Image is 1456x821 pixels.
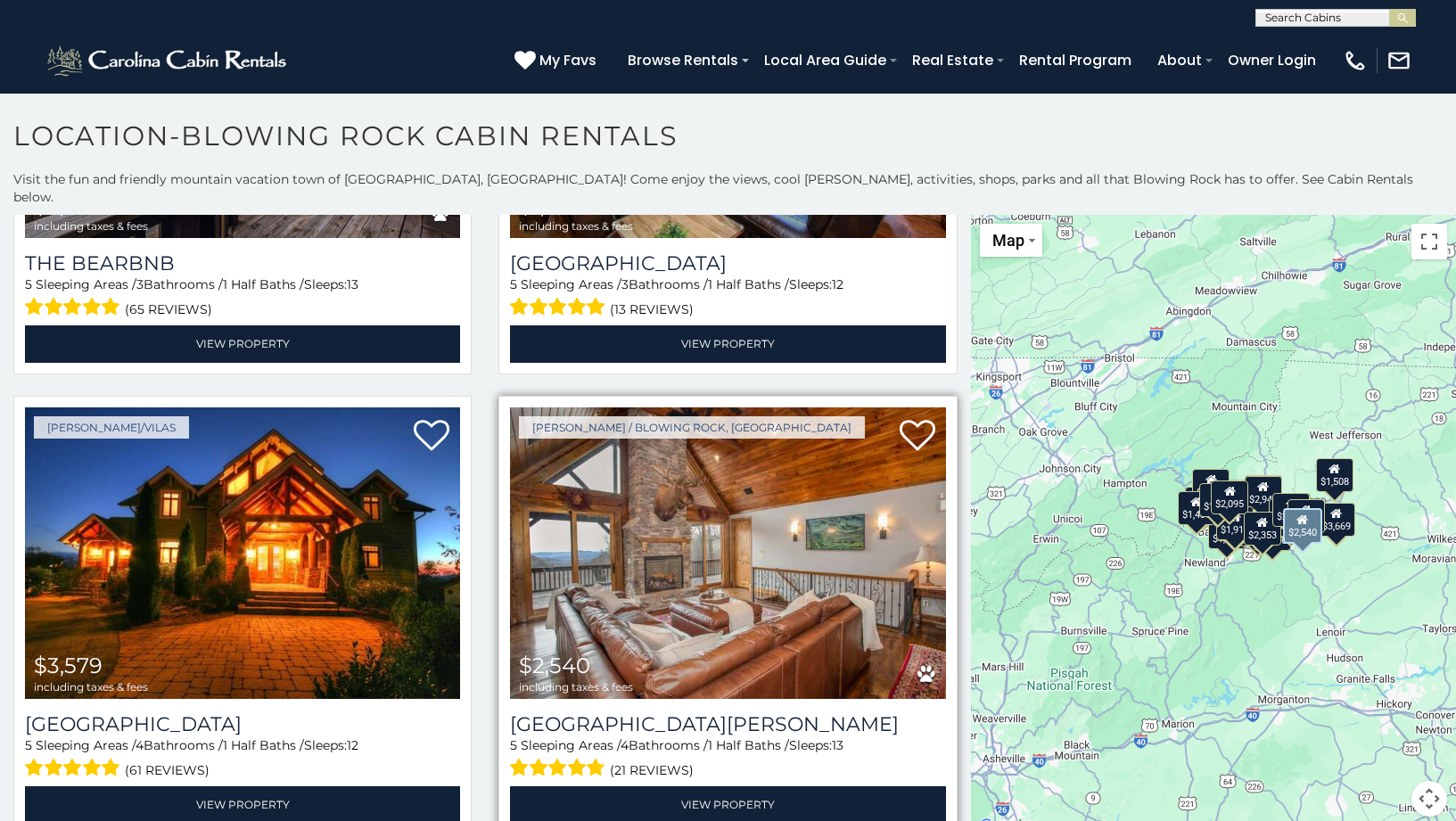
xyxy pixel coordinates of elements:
div: $2,533 [1287,499,1324,533]
button: Change map style [980,224,1042,257]
span: 12 [347,737,358,753]
a: Local Area Guide [755,45,895,76]
span: including taxes & fees [34,220,148,232]
a: Wilderness Lodge $3,579 including taxes & fees [25,407,460,699]
span: 1 Half Baths / [223,276,304,292]
span: 3 [136,276,144,292]
div: $2,540 [1283,507,1322,543]
span: including taxes & fees [519,681,633,693]
a: Browse Rentals [619,45,747,76]
a: View Property [25,325,460,362]
div: $3,669 [1318,503,1355,537]
div: Sleeping Areas / Bathrooms / Sleeps: [25,275,460,321]
a: Real Estate [903,45,1002,76]
span: 12 [832,276,843,292]
span: My Favs [539,49,596,71]
a: Add to favorites [900,418,935,456]
a: [GEOGRAPHIC_DATA][PERSON_NAME] [510,712,945,736]
span: $3,579 [34,653,103,678]
h3: Wilderness Lodge [25,712,460,736]
div: Sleeping Areas / Bathrooms / Sleeps: [25,736,460,782]
div: $2,353 [1243,512,1280,546]
span: 5 [25,276,32,292]
span: (21 reviews) [610,759,694,782]
span: (65 reviews) [125,298,212,321]
span: (13 reviews) [610,298,694,321]
h3: Mountain Laurel Lodge [510,712,945,736]
span: Map [992,231,1024,250]
span: including taxes & fees [34,681,148,693]
div: Sleeping Areas / Bathrooms / Sleeps: [510,275,945,321]
span: 13 [832,737,843,753]
a: Add to favorites [414,418,449,456]
span: $2,540 [519,653,590,678]
div: $2,477 [1272,493,1310,527]
div: $2,095 [1211,480,1248,514]
img: Mountain Laurel Lodge [510,407,945,699]
div: $1,728 [1192,469,1230,503]
h3: Grouse Moor Lodge [510,251,945,275]
a: My Favs [514,49,601,72]
div: $1,436 [1178,491,1215,525]
span: including taxes & fees [519,220,633,232]
div: Sleeping Areas / Bathrooms / Sleeps: [510,736,945,782]
a: The Bearbnb [25,251,460,275]
span: 4 [621,737,629,753]
a: Rental Program [1010,45,1140,76]
img: phone-regular-white.png [1343,48,1368,73]
span: 13 [347,276,358,292]
a: View Property [510,325,945,362]
span: 1 Half Baths / [708,737,789,753]
span: 1 Half Baths / [223,737,304,753]
div: $1,891 [1199,483,1237,517]
div: $2,105 [1212,479,1249,513]
a: [PERSON_NAME] / Blowing Rock, [GEOGRAPHIC_DATA] [519,416,865,439]
div: $1,508 [1316,457,1353,491]
div: $2,043 [1216,506,1254,540]
button: Map camera controls [1411,781,1447,817]
div: $2,947 [1244,475,1281,509]
a: Mountain Laurel Lodge $2,540 including taxes & fees [510,407,945,699]
span: 1 Half Baths / [708,276,789,292]
img: mail-regular-white.png [1386,48,1411,73]
span: (61 reviews) [125,759,210,782]
span: 5 [510,737,517,753]
a: About [1148,45,1211,76]
span: 5 [510,276,517,292]
img: Wilderness Lodge [25,407,460,699]
a: [GEOGRAPHIC_DATA] [25,712,460,736]
span: 4 [136,737,144,753]
a: [PERSON_NAME]/Vilas [34,416,189,439]
div: $1,913 [1216,505,1254,539]
span: 3 [621,276,629,292]
div: $1,921 [1208,514,1246,548]
button: Toggle fullscreen view [1411,224,1447,259]
div: $2,176 [1254,517,1291,551]
img: White-1-2.png [45,43,292,78]
span: 5 [25,737,32,753]
div: $3,579 [1244,474,1281,508]
a: [GEOGRAPHIC_DATA] [510,251,945,275]
a: Owner Login [1219,45,1325,76]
